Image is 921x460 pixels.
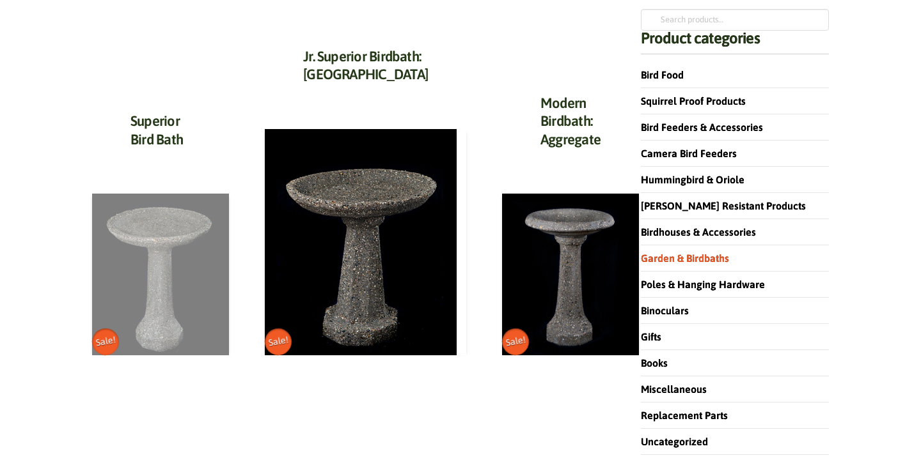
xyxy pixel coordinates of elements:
[540,95,601,148] a: Modern Birdbath: Aggregate
[641,31,829,54] h4: Product categories
[641,121,763,133] a: Bird Feeders & Accessories
[641,200,806,211] a: [PERSON_NAME] Resistant Products
[90,326,122,358] span: Sale!
[641,305,689,316] a: Binoculars
[130,112,183,148] a: Superior Bird Bath
[641,357,668,369] a: Books
[641,331,661,342] a: Gifts
[641,279,765,290] a: Poles & Hanging Hardware
[641,69,684,80] a: Bird Food
[641,410,728,421] a: Replacement Parts
[641,9,829,31] input: Search products…
[500,326,531,358] span: Sale!
[641,436,708,447] a: Uncategorized
[641,226,756,238] a: Birdhouses & Accessories
[641,252,729,264] a: Garden & Birdbaths
[641,383,707,395] a: Miscellaneous
[641,148,737,159] a: Camera Bird Feeders
[263,326,294,358] span: Sale!
[303,48,428,83] a: Jr. Superior Birdbath: [GEOGRAPHIC_DATA]
[641,95,746,107] a: Squirrel Proof Products
[641,174,744,185] a: Hummingbird & Oriole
